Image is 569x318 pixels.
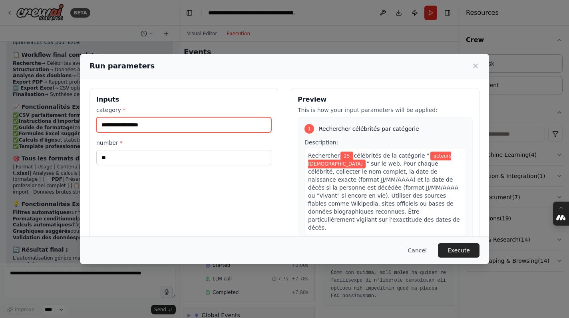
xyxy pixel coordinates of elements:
[438,243,479,258] button: Execute
[304,139,338,146] span: Description:
[319,125,419,133] span: Rechercher célébrités par catégorie
[298,95,473,104] h3: Preview
[96,106,271,114] label: category
[304,124,314,134] div: 1
[308,152,451,168] span: Variable: category
[402,243,433,258] button: Cancel
[340,152,353,160] span: Variable: number
[90,60,155,72] h2: Run parameters
[298,106,473,114] p: This is how your input parameters will be applied:
[96,95,271,104] h3: Inputs
[96,139,271,147] label: number
[354,152,430,159] span: célébrités de la catégorie "
[308,160,460,231] span: " sur le web. Pour chaque célébrité, collecter le nom complet, la date de naissance exacte (forma...
[308,152,340,159] span: Rechercher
